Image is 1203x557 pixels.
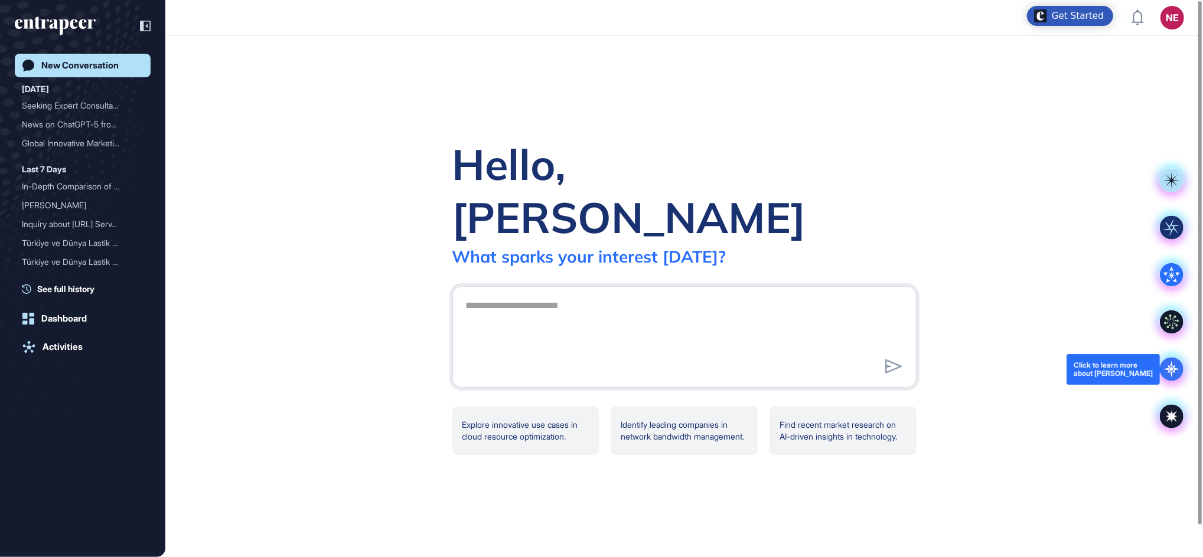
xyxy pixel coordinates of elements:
[22,215,134,234] div: Inquiry about [URL] Serv...
[43,342,83,352] div: Activities
[22,253,134,271] div: Türkiye ve Dünya Lastik S...
[22,115,144,134] div: News on ChatGPT-5 from the Last Two Weeks
[41,313,87,324] div: Dashboard
[1034,9,1047,22] img: launcher-image-alternative-text
[452,407,599,455] div: Explore innovative use cases in cloud resource optimization.
[22,196,144,215] div: Curie
[15,54,151,77] a: New Conversation
[22,215,144,234] div: Inquiry about H2O.ai Services
[22,134,144,153] div: Global Innovative Marketing Activities in Corporate Companies with a Focus on AI and Insurance
[22,271,144,290] div: Lastik Sektörü: Türkiye ve Dünya'da Büyüklük, İş Modelleri ve Rakip Analizi
[22,82,49,96] div: [DATE]
[22,134,134,153] div: Global Innovative Marketi...
[1052,10,1104,22] div: Get Started
[22,196,134,215] div: [PERSON_NAME]
[15,335,151,359] a: Activities
[22,234,134,253] div: Türkiye ve Dünya Lastik S...
[22,283,151,295] a: See full history
[770,407,917,455] div: Find recent market research on AI-driven insights in technology.
[452,137,917,244] div: Hello, [PERSON_NAME]
[22,162,66,176] div: Last 7 Days
[1027,6,1113,26] div: Open Get Started checklist
[22,115,134,134] div: News on ChatGPT-5 from th...
[1160,6,1184,30] button: NE
[22,96,144,115] div: Seeking Expert Consultancy for Azure Cloud Cost Optimization Focused on Network and Bandwidth Usage
[22,271,134,290] div: Lastik Sektörü: Türkiye v...
[15,307,151,330] a: Dashboard
[41,60,119,71] div: New Conversation
[22,234,144,253] div: Türkiye ve Dünya Lastik Sektörü Büyüklüğü ve İş Modelleri
[611,407,758,455] div: Identify leading companies in network bandwidth management.
[22,177,144,196] div: In-Depth Comparison of Redis Vector Database for LLM Operations: Advantages and Disadvantages vs ...
[452,246,726,267] div: What sparks your interest [DATE]?
[1074,361,1153,378] div: Click to learn more about [PERSON_NAME]
[22,177,134,196] div: In-Depth Comparison of Re...
[37,283,94,295] span: See full history
[22,96,134,115] div: Seeking Expert Consultanc...
[15,17,96,35] div: entrapeer-logo
[22,253,144,271] div: Türkiye ve Dünya Lastik Sektörü: Sektör Büyüklüğü, İş Modelleri, Rakipler ve Mobilite Şirketlerin...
